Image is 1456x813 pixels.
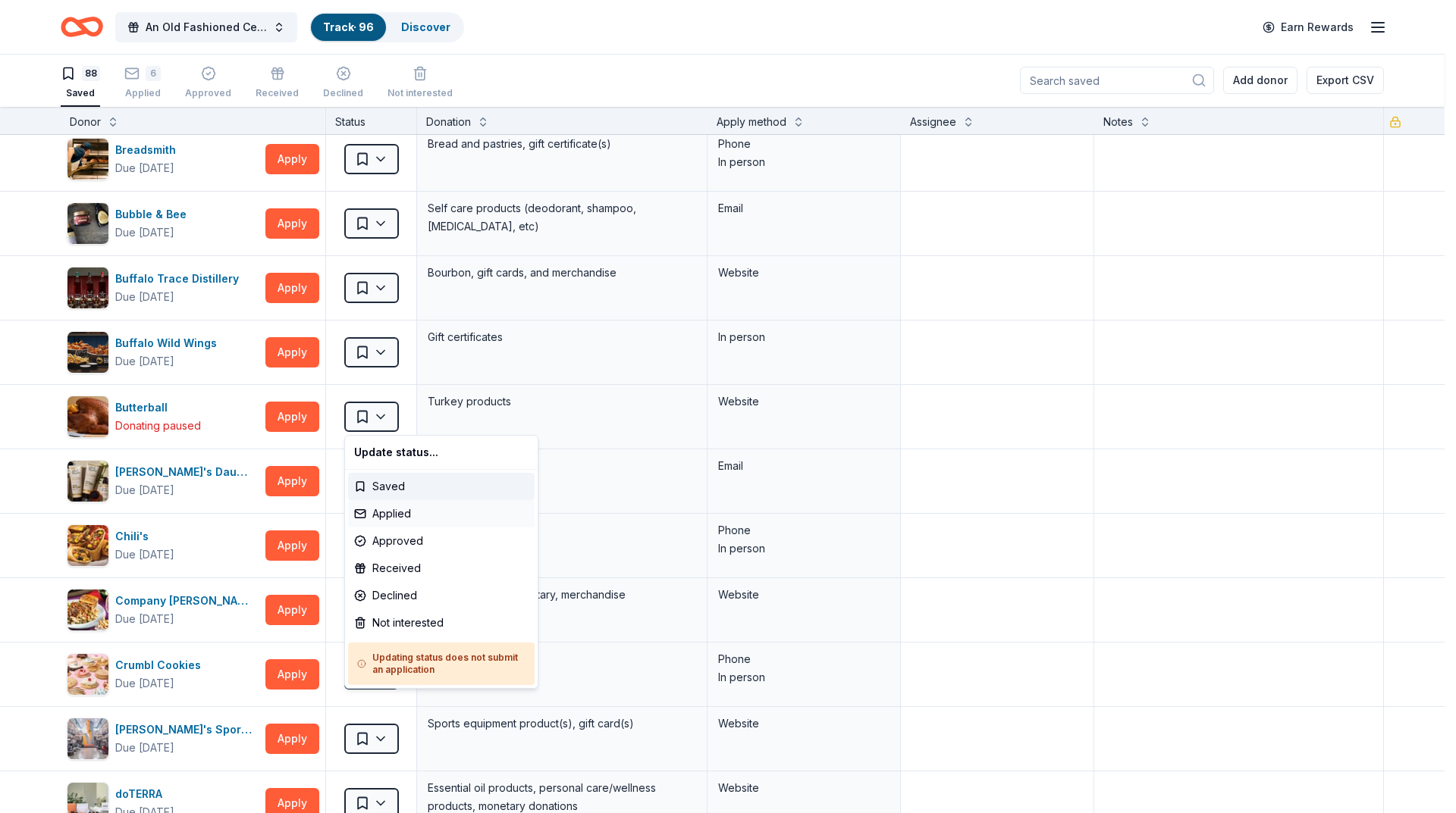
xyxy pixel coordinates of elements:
[348,527,535,555] div: Approved
[348,582,535,609] div: Declined
[348,439,535,466] div: Update status...
[357,652,526,676] h5: Updating status does not submit an application
[348,555,535,582] div: Received
[348,609,535,636] div: Not interested
[348,473,535,500] div: Saved
[348,500,535,527] div: Applied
